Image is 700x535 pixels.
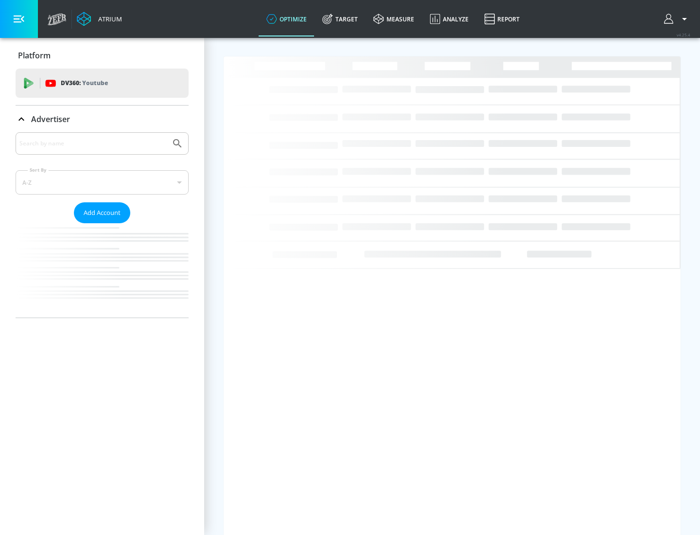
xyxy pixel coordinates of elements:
[28,167,49,173] label: Sort By
[16,42,189,69] div: Platform
[77,12,122,26] a: Atrium
[677,32,690,37] span: v 4.25.4
[19,137,167,150] input: Search by name
[61,78,108,89] p: DV360:
[422,1,476,36] a: Analyze
[31,114,70,125] p: Advertiser
[16,69,189,98] div: DV360: Youtube
[16,170,189,195] div: A-Z
[16,106,189,133] div: Advertiser
[94,15,122,23] div: Atrium
[259,1,315,36] a: optimize
[84,207,121,218] span: Add Account
[476,1,527,36] a: Report
[74,202,130,223] button: Add Account
[16,223,189,318] nav: list of Advertiser
[366,1,422,36] a: measure
[18,50,51,61] p: Platform
[82,78,108,88] p: Youtube
[315,1,366,36] a: Target
[16,132,189,318] div: Advertiser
